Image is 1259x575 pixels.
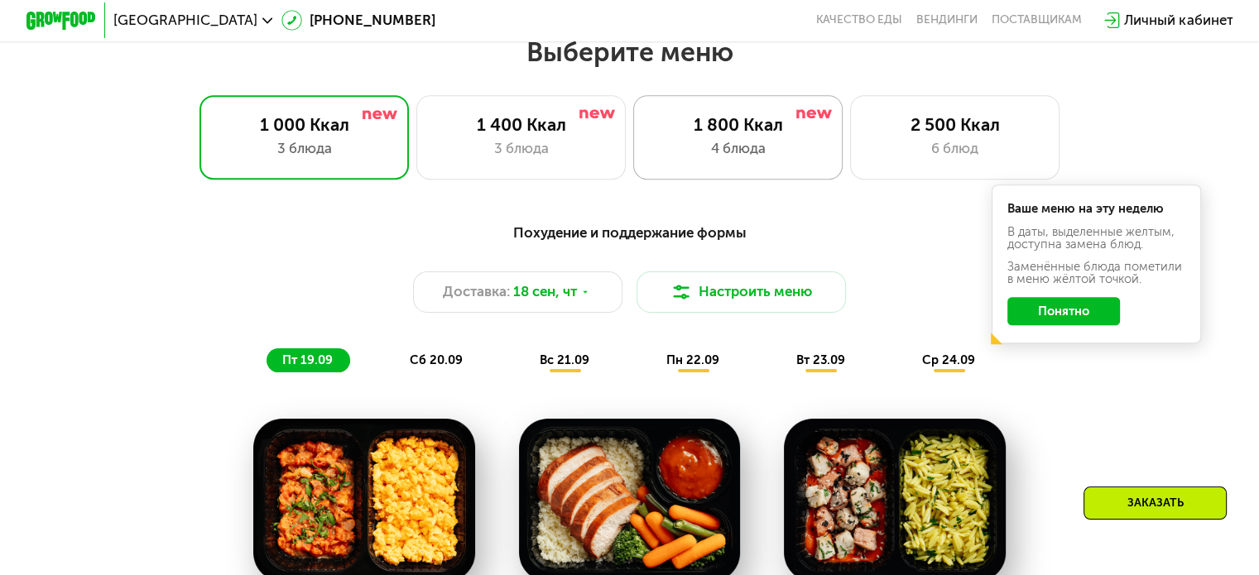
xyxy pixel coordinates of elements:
div: В даты, выделенные желтым, доступна замена блюд. [1007,226,1186,251]
div: 1 000 Ккал [218,114,391,135]
div: 1 400 Ккал [435,114,608,135]
span: пт 19.09 [282,352,333,367]
div: Личный кабинет [1124,10,1233,31]
div: 1 800 Ккал [651,114,824,135]
span: сб 20.09 [410,352,463,367]
div: Похудение и поддержание формы [112,222,1147,243]
span: 18 сен, чт [513,281,577,302]
h2: Выберите меню [56,36,1204,69]
span: вт 23.09 [796,352,845,367]
a: Вендинги [916,13,978,27]
button: Настроить меню [637,271,847,314]
div: 3 блюда [435,138,608,159]
div: Заменённые блюда пометили в меню жёлтой точкой. [1007,261,1186,285]
a: Качество еды [816,13,902,27]
div: Ваше меню на эту неделю [1007,203,1186,215]
a: [PHONE_NUMBER] [281,10,435,31]
span: ср 24.09 [922,352,975,367]
div: 2 500 Ккал [868,114,1041,135]
span: [GEOGRAPHIC_DATA] [113,13,257,27]
div: 6 блюд [868,138,1041,159]
div: Заказать [1084,486,1227,520]
div: 4 блюда [651,138,824,159]
button: Понятно [1007,297,1120,325]
span: вс 21.09 [540,352,589,367]
div: 3 блюда [218,138,391,159]
div: поставщикам [992,13,1082,27]
span: Доставка: [443,281,510,302]
span: пн 22.09 [666,352,719,367]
